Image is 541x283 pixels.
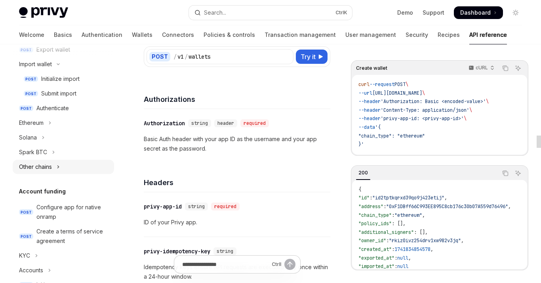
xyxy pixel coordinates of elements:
span: \ [486,98,489,105]
a: POSTConfigure app for native onramp [13,200,114,224]
span: "created_at" [358,246,392,252]
button: Open search [189,6,352,20]
div: Create a terms of service agreement [36,227,109,246]
span: POST [19,209,33,215]
a: POSTInitialize import [13,72,114,86]
div: 200 [356,168,370,178]
a: Recipes [438,25,460,44]
span: : [370,195,372,201]
div: Spark BTC [19,147,47,157]
a: Wallets [132,25,152,44]
span: : [394,263,397,270]
a: Authentication [82,25,122,44]
button: Copy the contents from the code block [500,63,511,73]
span: --request [370,81,394,88]
button: Toggle Import wallet section [13,57,114,71]
span: "policy_ids" [358,220,392,227]
a: POSTCreate a terms of service agreement [13,224,114,248]
span: "chain_type": "ethereum" [358,133,425,139]
div: Solana [19,133,37,142]
a: Dashboard [454,6,503,19]
span: \ [469,107,472,113]
button: Toggle Spark BTC section [13,145,114,159]
span: , [431,246,433,252]
a: POSTSubmit import [13,86,114,101]
div: / [173,53,177,61]
span: Create wallet [356,65,387,71]
span: '{ [375,124,381,130]
span: , [408,255,411,261]
span: : [394,255,397,261]
a: Connectors [162,25,194,44]
p: Basic Auth header with your app ID as the username and your app secret as the password. [144,134,330,153]
span: string [188,203,205,210]
span: --header [358,98,381,105]
span: : [392,246,394,252]
a: User management [345,25,396,44]
span: Try it [301,52,316,61]
a: Support [423,9,444,17]
span: }' [358,141,364,147]
div: Other chains [19,162,52,172]
a: Demo [397,9,413,17]
span: POST [24,76,38,82]
span: curl [358,81,370,88]
div: KYC [19,251,30,260]
span: --data [358,124,375,130]
span: header [217,120,234,126]
span: "exported_at" [358,255,394,261]
div: privy-app-id [144,203,182,210]
button: Ask AI [513,168,523,178]
span: 'privy-app-id: <privy-app-id>' [381,115,464,122]
div: POST [149,52,170,61]
span: "owner_id" [358,237,386,244]
div: / [185,53,188,61]
div: Authenticate [36,103,69,113]
div: Ethereum [19,118,44,128]
span: --url [358,90,372,96]
span: 'Authorization: Basic <encoded-value>' [381,98,486,105]
span: "0xF1DBff66C993EE895C8cb176c30b07A559d76496" [386,203,508,210]
button: cURL [464,61,498,75]
a: Transaction management [265,25,336,44]
span: , [444,195,447,201]
span: : [383,203,386,210]
button: Send message [284,259,295,270]
a: POSTAuthenticate [13,101,114,115]
span: : [386,237,389,244]
span: "ethereum" [394,212,422,218]
span: null [397,255,408,261]
span: { [358,186,361,193]
div: required [211,203,240,210]
span: \ [406,81,408,88]
div: Search... [204,8,226,17]
h4: Authorizations [144,94,330,105]
span: : [392,212,394,218]
button: Toggle Solana section [13,130,114,145]
span: 1741834854578 [394,246,431,252]
button: Toggle KYC section [13,249,114,263]
span: , [422,212,425,218]
div: Authorization [144,119,185,127]
span: --header [358,107,381,113]
span: [URL][DOMAIN_NAME] [372,90,422,96]
div: privy-idempotency-key [144,247,210,255]
span: 'Content-Type: application/json' [381,107,469,113]
span: string [217,248,233,254]
span: POST [24,91,38,97]
span: , [461,237,464,244]
span: : [], [392,220,406,227]
a: Welcome [19,25,44,44]
a: API reference [469,25,507,44]
h5: Account funding [19,187,66,196]
div: Accounts [19,266,43,275]
h4: Headers [144,177,330,188]
span: "imported_at" [358,263,394,270]
span: \ [422,90,425,96]
span: --header [358,115,381,122]
button: Toggle Ethereum section [13,116,114,130]
span: string [191,120,208,126]
span: "id2tptkqrxd39qo9j423etij" [372,195,444,201]
p: cURL [476,65,488,71]
button: Ask AI [513,63,523,73]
